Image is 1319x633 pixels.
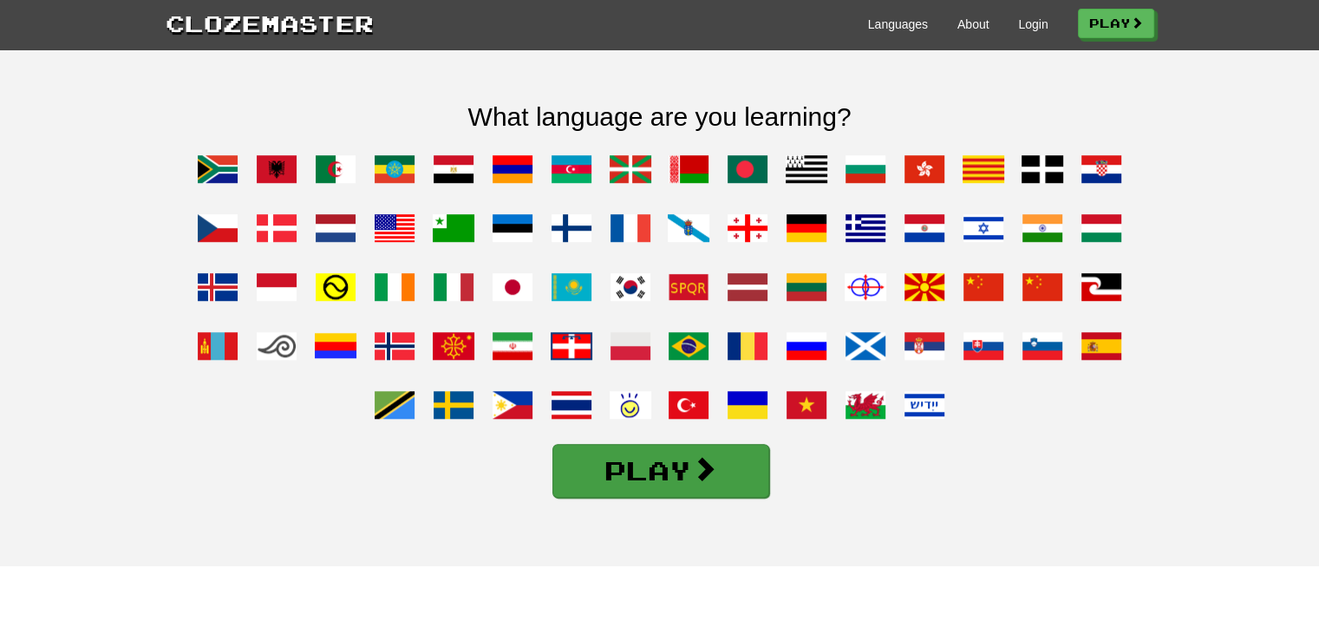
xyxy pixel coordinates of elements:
[166,102,1154,131] h2: What language are you learning?
[1078,9,1154,38] a: Play
[957,16,989,33] a: About
[1018,16,1048,33] a: Login
[552,444,769,498] a: Play
[868,16,928,33] a: Languages
[166,7,374,39] a: Clozemaster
